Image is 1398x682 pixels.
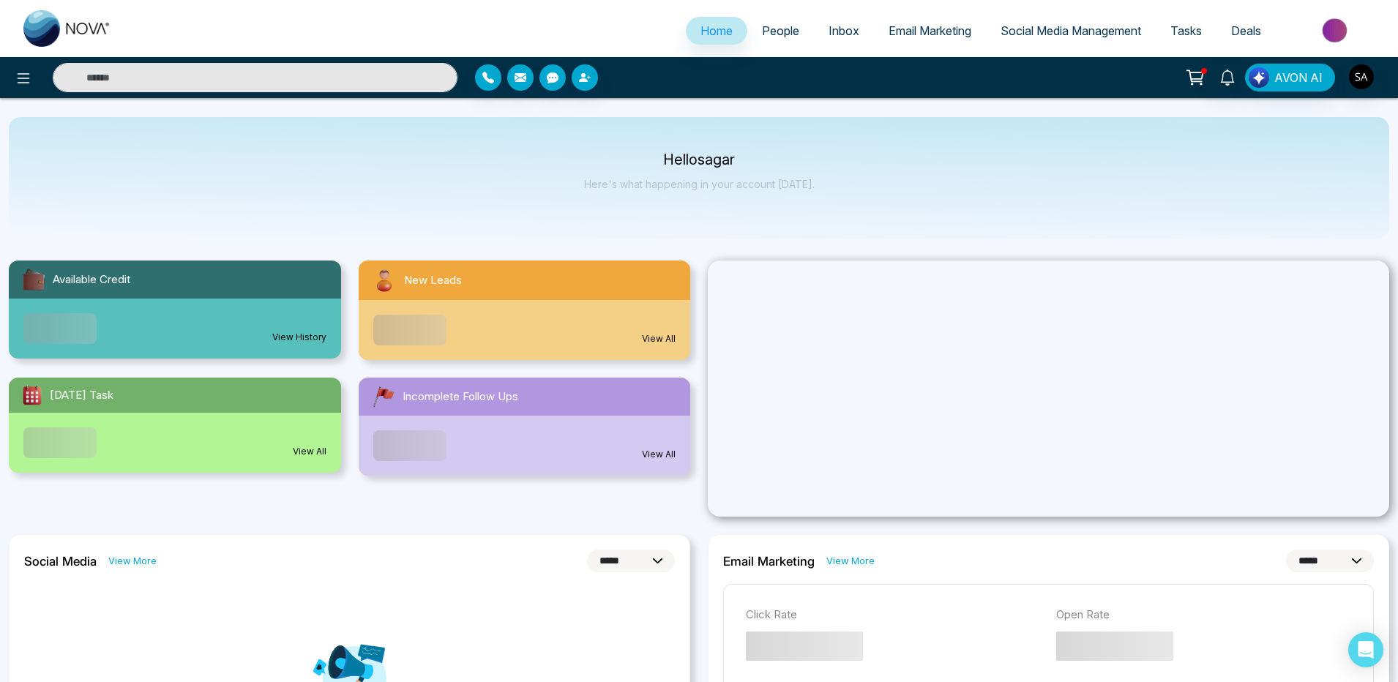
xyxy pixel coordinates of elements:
[350,378,700,476] a: Incomplete Follow UpsView All
[370,383,397,410] img: followUps.svg
[50,387,113,404] span: [DATE] Task
[1156,17,1216,45] a: Tasks
[1216,17,1276,45] a: Deals
[1283,14,1389,47] img: Market-place.gif
[1056,607,1352,623] p: Open Rate
[370,266,398,294] img: newLeads.svg
[584,178,815,190] p: Here's what happening in your account [DATE].
[293,445,326,458] a: View All
[1348,632,1383,667] div: Open Intercom Messenger
[642,332,676,345] a: View All
[747,17,814,45] a: People
[108,554,157,568] a: View More
[986,17,1156,45] a: Social Media Management
[642,448,676,461] a: View All
[762,23,799,38] span: People
[1001,23,1141,38] span: Social Media Management
[826,554,875,568] a: View More
[1170,23,1202,38] span: Tasks
[1349,64,1374,89] img: User Avatar
[1274,69,1323,86] span: AVON AI
[814,17,874,45] a: Inbox
[1245,64,1335,91] button: AVON AI
[584,154,815,166] p: Hello sagar
[686,17,747,45] a: Home
[404,272,462,289] span: New Leads
[874,17,986,45] a: Email Marketing
[350,261,700,360] a: New LeadsView All
[1231,23,1261,38] span: Deals
[23,10,111,47] img: Nova CRM Logo
[829,23,859,38] span: Inbox
[746,607,1042,623] p: Click Rate
[20,383,44,407] img: todayTask.svg
[24,554,97,569] h2: Social Media
[272,331,326,344] a: View History
[889,23,971,38] span: Email Marketing
[700,23,733,38] span: Home
[20,266,47,293] img: availableCredit.svg
[723,554,815,569] h2: Email Marketing
[403,389,518,405] span: Incomplete Follow Ups
[53,271,130,288] span: Available Credit
[1249,67,1269,88] img: Lead Flow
